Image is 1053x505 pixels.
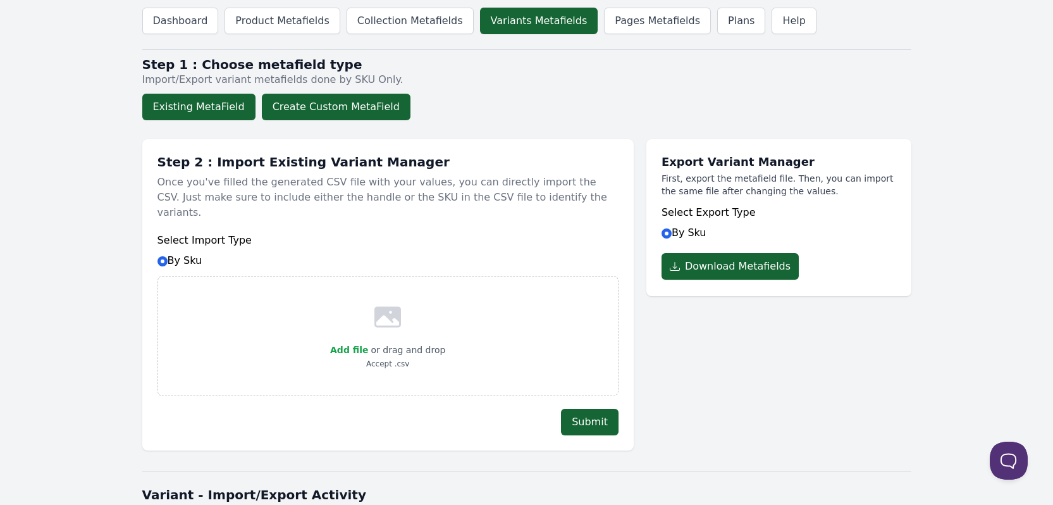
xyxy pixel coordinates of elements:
p: Accept .csv [330,358,445,370]
div: By Sku [662,205,896,240]
h1: Step 2 : Import Existing Variant Manager [157,154,619,170]
h6: Select Import Type [157,233,619,248]
a: Plans [717,8,765,34]
p: or drag and drop [368,342,445,358]
span: Add file [330,345,368,355]
h6: Select Export Type [662,205,896,220]
p: First, export the metafield file. Then, you can import the same file after changing the values. [662,172,896,197]
p: Import/Export variant metafields done by SKU Only. [142,72,911,87]
iframe: Toggle Customer Support [990,442,1028,480]
button: Existing MetaField [142,94,256,120]
a: Variants Metafields [480,8,598,34]
button: Download Metafields [662,253,799,280]
h1: Variant - Import/Export Activity [142,486,911,504]
h2: Step 1 : Choose metafield type [142,57,911,72]
p: Once you've filled the generated CSV file with your values, you can directly import the CSV. Just... [157,170,619,225]
button: Create Custom MetaField [262,94,410,120]
button: Submit [561,409,619,435]
div: By Sku [157,233,619,268]
a: Collection Metafields [347,8,474,34]
a: Help [772,8,816,34]
a: Pages Metafields [604,8,711,34]
h1: Export Variant Manager [662,154,896,170]
a: Product Metafields [225,8,340,34]
a: Dashboard [142,8,219,34]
